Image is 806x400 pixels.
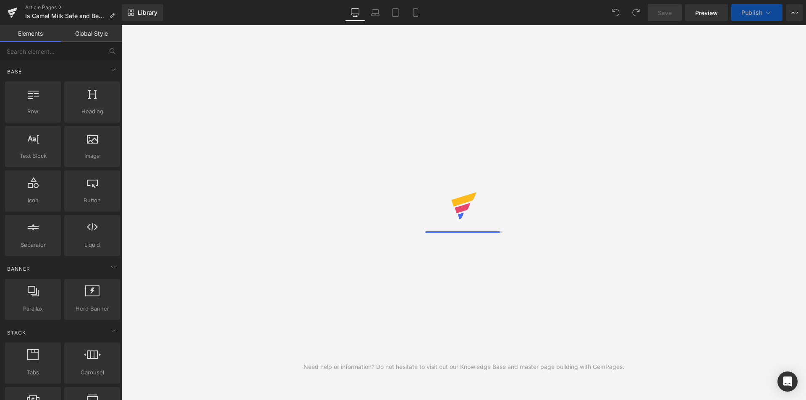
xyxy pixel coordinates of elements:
div: Open Intercom Messenger [777,371,798,392]
a: Desktop [345,4,365,21]
span: Icon [8,196,58,205]
span: Publish [741,9,762,16]
span: Base [6,68,23,76]
button: More [786,4,803,21]
span: Is Camel Milk Safe and Beneficial for Babies? [25,13,106,19]
a: New Library [122,4,163,21]
span: Hero Banner [67,304,118,313]
button: Undo [607,4,624,21]
span: Save [658,8,672,17]
a: Tablet [385,4,406,21]
span: Stack [6,329,27,337]
span: Heading [67,107,118,116]
span: Carousel [67,368,118,377]
span: Preview [695,8,718,17]
span: Image [67,152,118,160]
span: Library [138,9,157,16]
div: Need help or information? Do not hesitate to visit out our Knowledge Base and master page buildin... [304,362,624,371]
a: Laptop [365,4,385,21]
a: Preview [685,4,728,21]
a: Global Style [61,25,122,42]
span: Button [67,196,118,205]
a: Mobile [406,4,426,21]
a: Article Pages [25,4,122,11]
span: Tabs [8,368,58,377]
button: Publish [731,4,782,21]
span: Liquid [67,241,118,249]
span: Parallax [8,304,58,313]
button: Redo [628,4,644,21]
span: Row [8,107,58,116]
span: Text Block [8,152,58,160]
span: Separator [8,241,58,249]
span: Banner [6,265,31,273]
